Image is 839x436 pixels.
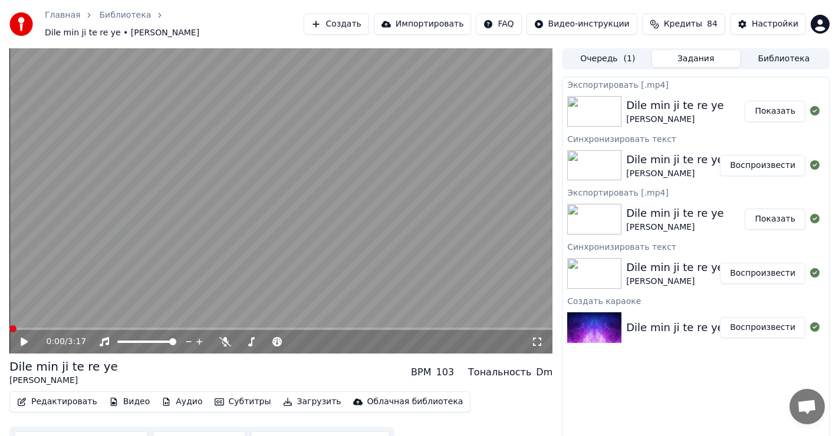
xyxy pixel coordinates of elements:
button: Воспроизвести [720,155,805,176]
button: Видео-инструкции [527,14,637,35]
div: / [47,336,75,348]
div: [PERSON_NAME] [626,168,723,180]
div: Синхронизировать текст [562,239,829,253]
button: Воспроизвести [720,317,805,338]
div: Синхронизировать текст [562,131,829,146]
button: Очередь [564,50,652,67]
div: Dm [536,365,552,379]
div: Экспортировать [.mp4] [562,185,829,199]
button: Показать [745,209,805,230]
div: Настройки [752,18,798,30]
div: Dile min ji te re ye [626,151,723,168]
button: Аудио [157,394,207,410]
div: Открытый чат [789,389,825,424]
div: Dile min ji te re ye [626,259,723,276]
button: Воспроизвести [720,263,805,284]
button: Задания [652,50,740,67]
button: Кредиты84 [642,14,725,35]
button: Импортировать [374,14,472,35]
span: Кредиты [664,18,702,30]
span: Dile min ji te re ye • [PERSON_NAME] [45,27,199,39]
div: [PERSON_NAME] [626,276,723,288]
span: 84 [707,18,718,30]
a: Библиотека [99,9,151,21]
div: [PERSON_NAME] [626,222,723,233]
div: Dile min ji te re ye [626,205,723,222]
div: BPM [411,365,431,379]
div: Тональность [468,365,531,379]
button: Создать [304,14,368,35]
button: Редактировать [12,394,102,410]
button: Библиотека [740,50,828,67]
div: Dile min ji te re ye [9,358,118,375]
span: 0:00 [47,336,65,348]
button: Загрузить [278,394,346,410]
a: Главная [45,9,80,21]
button: Субтитры [210,394,276,410]
div: [PERSON_NAME] [9,375,118,387]
div: Экспортировать [.mp4] [562,77,829,91]
span: ( 1 ) [624,53,636,65]
button: Настройки [730,14,806,35]
div: Dile min ji te re ye [626,97,723,114]
div: 103 [436,365,455,379]
div: Создать караоке [562,293,829,308]
img: youka [9,12,33,36]
button: FAQ [476,14,521,35]
div: [PERSON_NAME] [626,114,723,125]
nav: breadcrumb [45,9,304,39]
div: Облачная библиотека [367,396,463,408]
button: Видео [104,394,155,410]
span: 3:17 [68,336,86,348]
button: Показать [745,101,805,122]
